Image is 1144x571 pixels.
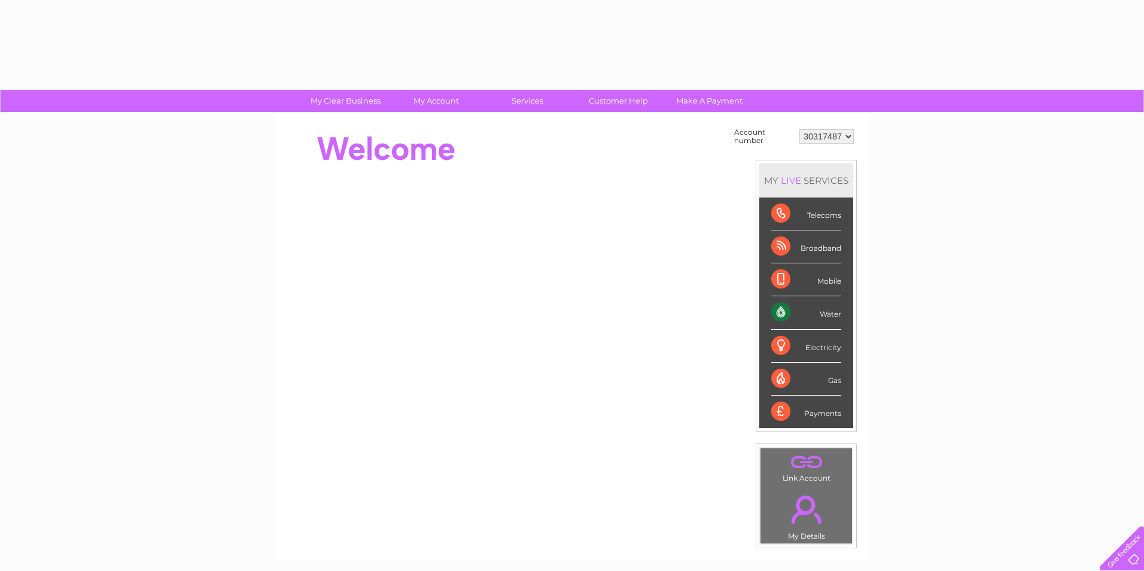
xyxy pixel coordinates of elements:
a: . [763,488,849,530]
td: Link Account [760,448,853,485]
div: Water [771,296,841,329]
a: Services [478,90,577,112]
a: . [763,451,849,472]
div: Electricity [771,330,841,363]
div: Telecoms [771,198,841,230]
a: Make A Payment [660,90,759,112]
div: LIVE [778,175,804,186]
div: Mobile [771,263,841,296]
div: Gas [771,363,841,396]
td: My Details [760,485,853,544]
a: Customer Help [569,90,668,112]
a: My Clear Business [296,90,395,112]
div: Payments [771,396,841,428]
td: Account number [731,125,796,148]
div: Broadband [771,230,841,263]
div: MY SERVICES [759,163,853,198]
a: My Account [387,90,486,112]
